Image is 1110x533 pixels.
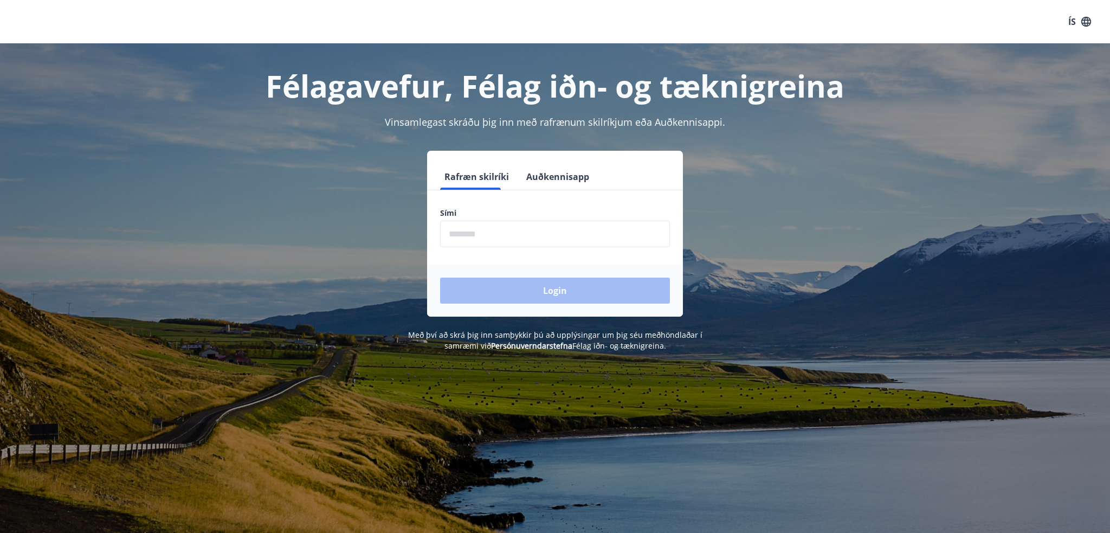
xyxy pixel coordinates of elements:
span: Vinsamlegast skráðu þig inn með rafrænum skilríkjum eða Auðkennisappi. [385,115,725,129]
label: Sími [440,208,670,219]
button: Rafræn skilríki [440,164,513,190]
span: Með því að skrá þig inn samþykkir þú að upplýsingar um þig séu meðhöndlaðar í samræmi við Félag i... [408,330,702,351]
h1: Félagavefur, Félag iðn- og tæknigreina [178,65,932,106]
button: ÍS [1062,12,1097,31]
button: Auðkennisapp [522,164,593,190]
a: Persónuverndarstefna [491,341,572,351]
